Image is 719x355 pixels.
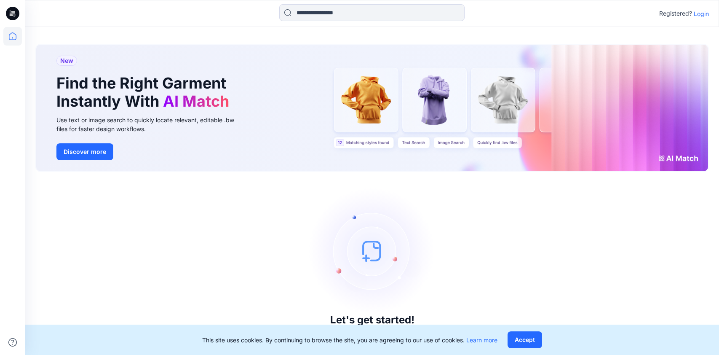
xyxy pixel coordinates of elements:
[202,336,497,344] p: This site uses cookies. By continuing to browse the site, you are agreeing to our use of cookies.
[56,116,246,133] div: Use text or image search to quickly locate relevant, editable .bw files for faster design workflows.
[466,336,497,344] a: Learn more
[56,143,113,160] button: Discover more
[330,314,414,326] h3: Let's get started!
[56,74,233,110] h1: Find the Right Garment Instantly With
[309,188,436,314] img: empty-state-image.svg
[508,331,542,348] button: Accept
[659,8,692,19] p: Registered?
[60,56,73,66] span: New
[163,92,229,110] span: AI Match
[694,9,709,18] p: Login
